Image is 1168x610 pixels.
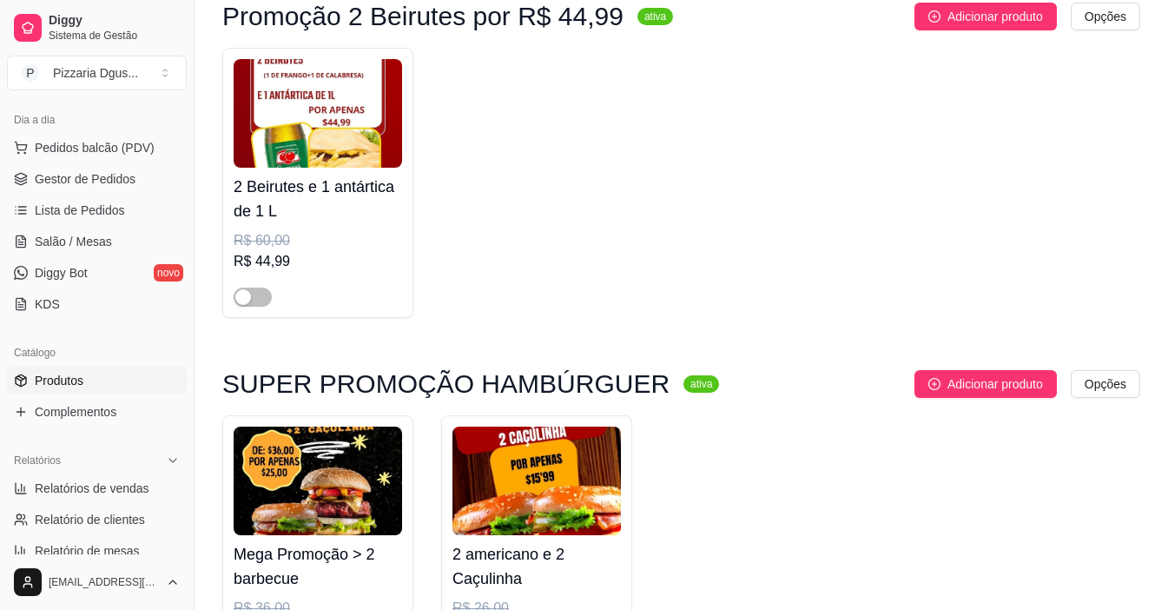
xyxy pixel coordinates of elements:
span: Produtos [35,372,83,389]
span: plus-circle [928,378,940,390]
span: Relatório de clientes [35,511,145,528]
h4: 2 Beirutes e 1 antártica de 1 L [234,175,402,223]
span: Complementos [35,403,116,421]
a: DiggySistema de Gestão [7,7,187,49]
span: P [22,64,39,82]
span: KDS [35,295,60,313]
div: Catálogo [7,339,187,367]
button: Select a team [7,56,187,90]
h3: Promoção 2 Beirutes por R$ 44,99 [222,6,624,27]
span: Adicionar produto [947,7,1043,26]
img: product-image [452,427,621,535]
span: Adicionar produto [947,375,1043,394]
span: [EMAIL_ADDRESS][DOMAIN_NAME] [49,575,159,589]
div: R$ 44,99 [234,251,402,272]
sup: ativa [637,8,673,25]
button: Adicionar produto [914,370,1057,398]
a: Relatório de mesas [7,537,187,565]
span: Diggy [49,13,180,29]
sup: ativa [683,375,719,393]
h4: 2 americano e 2 Caçulinha [452,542,621,591]
span: Lista de Pedidos [35,202,125,219]
span: Pedidos balcão (PDV) [35,139,155,156]
h3: SUPER PROMOÇÃO HAMBÚRGUER [222,374,670,395]
a: Gestor de Pedidos [7,165,187,193]
button: Adicionar produto [914,3,1057,30]
span: Relatório de mesas [35,542,140,560]
span: Relatórios de vendas [35,480,149,497]
div: R$ 60,00 [234,230,402,251]
a: Diggy Botnovo [7,259,187,287]
span: Diggy Bot [35,264,88,282]
span: Relatórios [14,454,61,467]
div: Pizzaria Dgus ... [53,64,138,82]
a: Relatório de clientes [7,506,187,534]
span: Gestor de Pedidos [35,170,135,188]
span: Opções [1085,375,1126,394]
a: Salão / Mesas [7,228,187,255]
a: KDS [7,290,187,318]
button: Opções [1071,3,1140,30]
a: Produtos [7,367,187,395]
a: Relatórios de vendas [7,474,187,502]
div: Dia a dia [7,106,187,134]
button: Pedidos balcão (PDV) [7,134,187,162]
span: plus-circle [928,10,940,23]
a: Lista de Pedidos [7,196,187,224]
button: [EMAIL_ADDRESS][DOMAIN_NAME] [7,561,187,603]
a: Complementos [7,398,187,426]
button: Opções [1071,370,1140,398]
span: Opções [1085,7,1126,26]
img: product-image [234,427,402,535]
h4: Mega Promoção > 2 barbecue [234,542,402,591]
img: product-image [234,59,402,168]
span: Salão / Mesas [35,233,112,250]
span: Sistema de Gestão [49,29,180,43]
